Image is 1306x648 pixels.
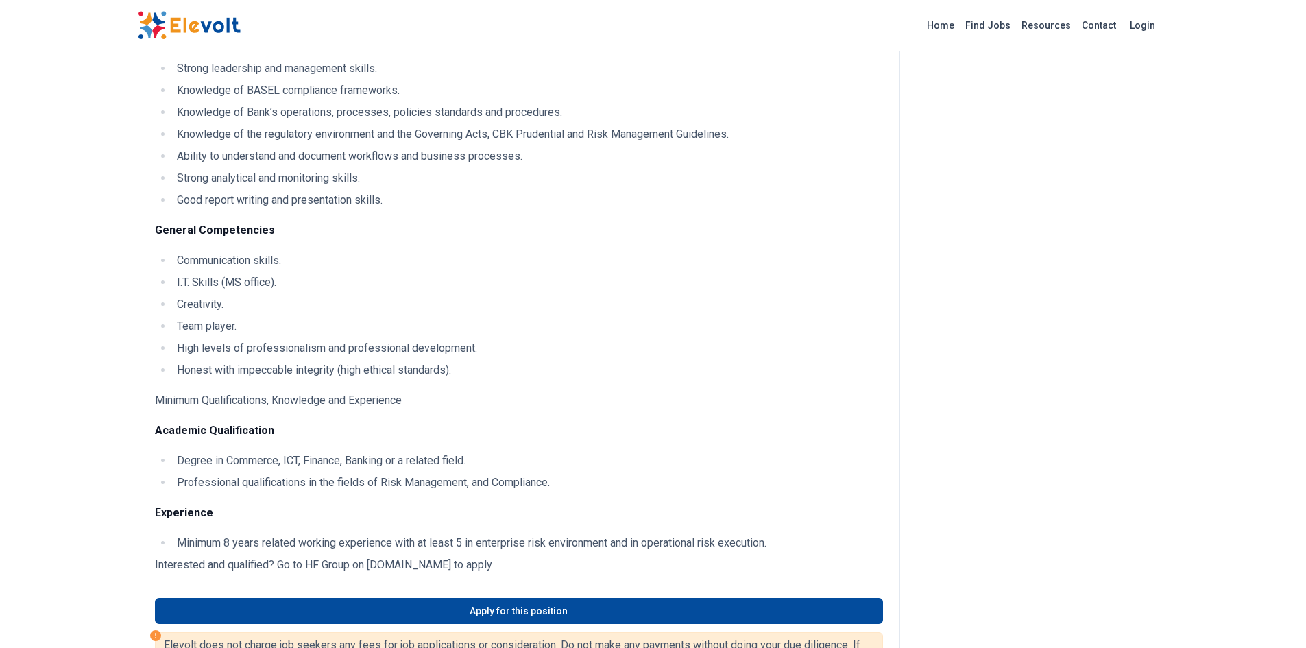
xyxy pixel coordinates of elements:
p: Minimum Qualifications, Knowledge and Experience [155,392,883,409]
li: Minimum 8 years related working experience with at least 5 in enterprise risk environment and in ... [173,535,883,551]
li: Team player. [173,318,883,335]
li: Knowledge of the regulatory environment and the Governing Acts, CBK Prudential and Risk Managemen... [173,126,883,143]
li: Strong leadership and management skills. [173,60,883,77]
strong: Academic Qualification [155,424,274,437]
p: Interested and qualified? Go to HF Group on [DOMAIN_NAME] to apply [155,557,883,573]
li: Creativity. [173,296,883,313]
a: Home [921,14,960,36]
a: Find Jobs [960,14,1016,36]
li: Knowledge of BASEL compliance frameworks. [173,82,883,99]
li: Ability to understand and document workflows and business processes. [173,148,883,165]
img: Elevolt [138,11,241,40]
li: High levels of professionalism and professional development. [173,340,883,357]
li: I.T. Skills (MS office). [173,274,883,291]
li: Professional qualifications in the fields of Risk Management, and Compliance. [173,475,883,491]
a: Apply for this position [155,598,883,624]
a: Login [1122,12,1163,39]
strong: General Competencies [155,224,275,237]
a: Resources [1016,14,1076,36]
li: Strong analytical and monitoring skills. [173,170,883,187]
li: Honest with impeccable integrity (high ethical standards). [173,362,883,379]
li: Communication skills. [173,252,883,269]
iframe: Chat Widget [1237,582,1306,648]
li: Degree in Commerce, ICT, Finance, Banking or a related field. [173,453,883,469]
a: Contact [1076,14,1122,36]
li: Knowledge of Bank’s operations, processes, policies standards and procedures. [173,104,883,121]
strong: Experience [155,506,213,519]
li: Good report writing and presentation skills. [173,192,883,208]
